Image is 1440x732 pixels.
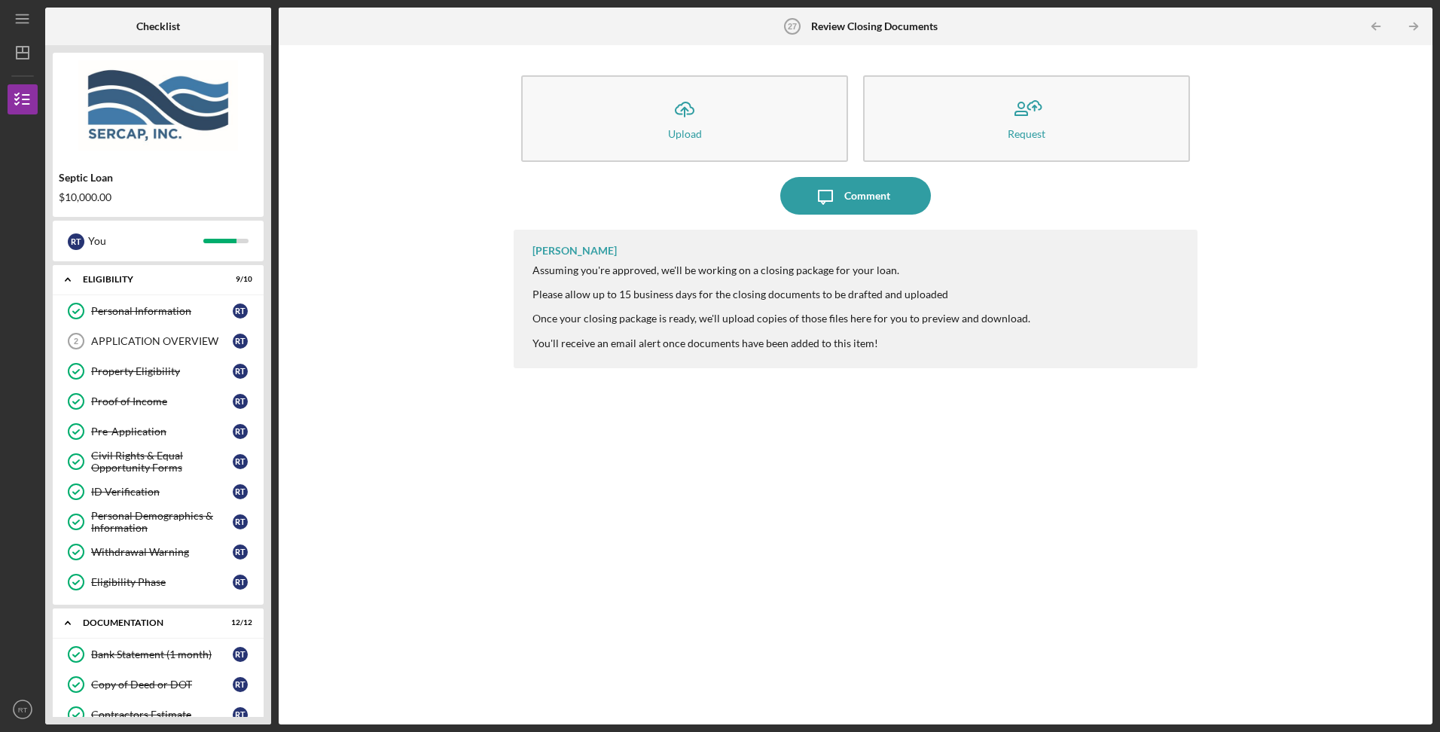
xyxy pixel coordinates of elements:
[233,544,248,560] div: R T
[233,424,248,439] div: R T
[532,264,1030,276] div: Assuming you're approved, we'll be working on a closing package for your loan.
[60,669,256,700] a: Copy of Deed or DOTRT
[780,177,931,215] button: Comment
[233,394,248,409] div: R T
[60,447,256,477] a: Civil Rights & Equal Opportunity FormsRT
[74,337,78,346] tspan: 2
[60,700,256,730] a: Contractors EstimateRT
[91,546,233,558] div: Withdrawal Warning
[233,647,248,662] div: R T
[233,334,248,349] div: R T
[91,425,233,438] div: Pre-Application
[91,450,233,474] div: Civil Rights & Equal Opportunity Forms
[233,364,248,379] div: R T
[60,639,256,669] a: Bank Statement (1 month)RT
[532,337,1030,349] div: You'll receive an email alert once documents have been added to this item!
[8,694,38,724] button: RT
[60,416,256,447] a: Pre-ApplicationRT
[233,484,248,499] div: R T
[68,233,84,250] div: R T
[1008,128,1045,139] div: Request
[18,706,28,714] text: RT
[233,575,248,590] div: R T
[60,537,256,567] a: Withdrawal WarningRT
[91,335,233,347] div: APPLICATION OVERVIEW
[233,303,248,319] div: R T
[532,313,1030,325] div: Once your closing package is ready, we'll upload copies of those files here for you to preview an...
[233,514,248,529] div: R T
[233,707,248,722] div: R T
[91,679,233,691] div: Copy of Deed or DOT
[136,20,180,32] b: Checklist
[83,618,215,627] div: Documentation
[532,245,617,257] div: [PERSON_NAME]
[91,576,233,588] div: Eligibility Phase
[668,128,702,139] div: Upload
[91,395,233,407] div: Proof of Income
[91,305,233,317] div: Personal Information
[60,326,256,356] a: 2APPLICATION OVERVIEWRT
[88,228,203,254] div: You
[532,288,1030,300] div: Please allow up to 15 business days for the closing documents to be drafted and uploaded
[521,75,848,162] button: Upload
[60,386,256,416] a: Proof of IncomeRT
[60,477,256,507] a: ID VerificationRT
[60,567,256,597] a: Eligibility PhaseRT
[225,275,252,284] div: 9 / 10
[83,275,215,284] div: Eligibility
[91,648,233,660] div: Bank Statement (1 month)
[788,22,797,31] tspan: 27
[60,296,256,326] a: Personal InformationRT
[53,60,264,151] img: Product logo
[811,20,938,32] b: Review Closing Documents
[844,177,890,215] div: Comment
[91,709,233,721] div: Contractors Estimate
[863,75,1190,162] button: Request
[233,677,248,692] div: R T
[60,507,256,537] a: Personal Demographics & InformationRT
[59,172,258,184] div: Septic Loan
[91,365,233,377] div: Property Eligibility
[225,618,252,627] div: 12 / 12
[91,510,233,534] div: Personal Demographics & Information
[91,486,233,498] div: ID Verification
[59,191,258,203] div: $10,000.00
[233,454,248,469] div: R T
[60,356,256,386] a: Property EligibilityRT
